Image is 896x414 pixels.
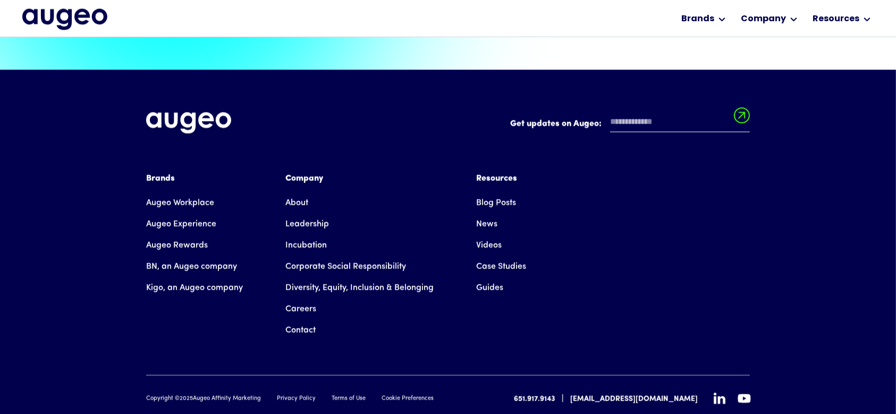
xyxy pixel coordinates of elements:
a: Privacy Policy [277,394,316,403]
a: Case Studies [476,256,526,277]
a: Diversity, Equity, Inclusion & Belonging [285,277,434,298]
a: home [22,8,107,31]
a: BN, an Augeo company [146,256,237,277]
a: Videos [476,235,502,256]
span: 2025 [180,395,193,401]
div: Resources [813,13,859,25]
a: About [285,192,308,213]
label: Get updates on Augeo: [510,117,602,130]
div: Brands [146,172,243,185]
div: Company [741,13,786,25]
div: Copyright © Augeo Affinity Marketing [146,394,261,403]
div: Resources [476,172,526,185]
a: [EMAIL_ADDRESS][DOMAIN_NAME] [570,393,698,404]
a: Kigo, an Augeo company [146,277,243,298]
a: Augeo Workplace [146,192,214,213]
a: Augeo Experience [146,213,216,235]
a: Leadership [285,213,329,235]
input: Submit [734,107,750,130]
a: Contact [285,320,316,341]
a: Corporate Social Responsibility [285,256,406,277]
a: Careers [285,298,316,320]
a: Guides [476,277,503,298]
div: Brands [681,13,714,25]
a: 651.917.9143 [514,393,555,404]
a: News [476,213,497,235]
a: Blog Posts [476,192,516,213]
div: Company [285,172,434,185]
a: Cookie Preferences [382,394,434,403]
a: Terms of Use [332,394,366,403]
a: Augeo Rewards [146,235,208,256]
div: | [562,392,564,405]
a: Incubation [285,235,327,256]
form: Email Form [510,112,750,137]
img: Augeo's full logo in white. [146,112,231,134]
